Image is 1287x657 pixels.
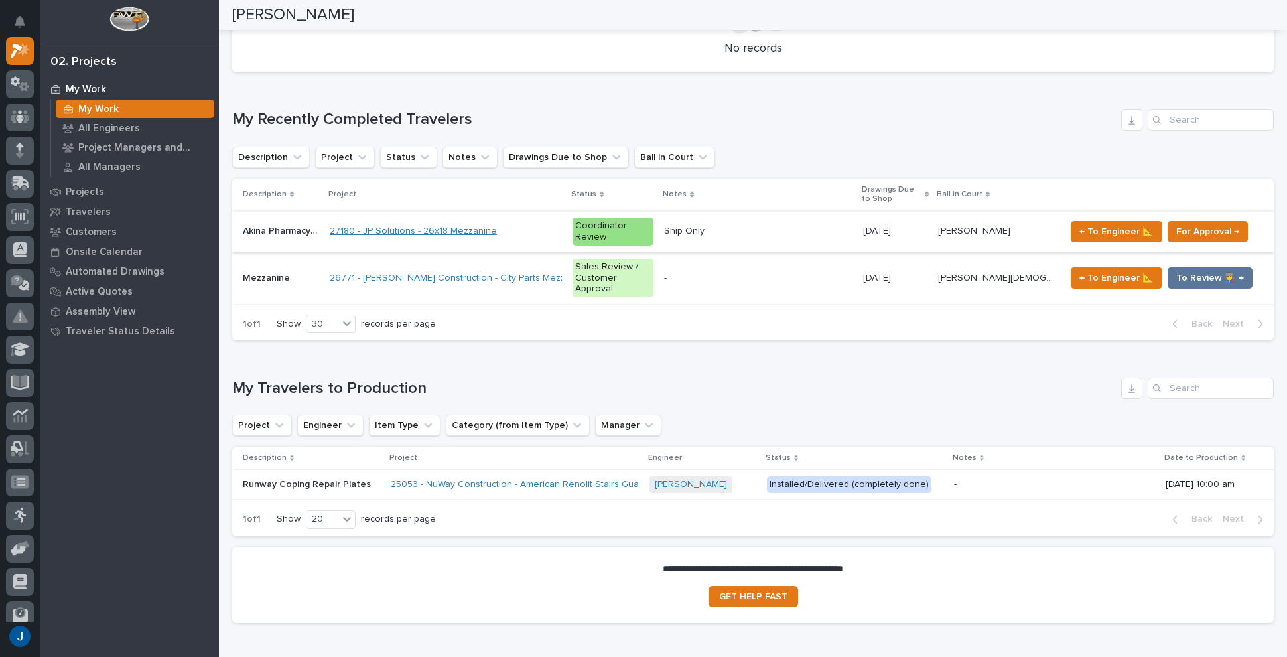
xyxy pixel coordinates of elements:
span: Back [1184,513,1212,525]
p: Ball in Court [937,187,982,202]
p: 1 of 1 [232,503,271,536]
div: 02. Projects [50,55,117,70]
h2: [PERSON_NAME] [232,5,354,25]
p: Onsite Calendar [66,246,143,258]
button: Ball in Court [634,147,715,168]
a: Project Managers and Engineers [51,138,219,157]
button: Back [1162,318,1217,330]
a: Customers [40,222,219,242]
button: Next [1217,513,1274,525]
p: Description [243,187,287,202]
p: Date to Production [1164,451,1238,465]
p: Description [243,451,287,465]
h1: My Recently Completed Travelers [232,110,1116,129]
span: For Approval → [1176,224,1239,240]
a: Projects [40,182,219,202]
p: Akina Pharmacy Mezzanine Addition [243,223,322,237]
tr: MezzanineMezzanine 26771 - [PERSON_NAME] Construction - City Parts Mezzanine Sales Review / Custo... [232,252,1274,305]
p: Status [766,451,791,465]
a: Automated Drawings [40,261,219,281]
span: ← To Engineer 📐 [1079,270,1154,286]
div: - [664,273,667,284]
div: Installed/Delivered (completely done) [767,476,931,493]
p: Notes [953,451,977,465]
input: Search [1148,110,1274,131]
p: Engineer [648,451,682,465]
a: My Work [51,100,219,118]
div: Sales Review / Customer Approval [573,259,653,297]
p: My Work [66,84,106,96]
a: Onsite Calendar [40,242,219,261]
p: Mezzanine [243,270,293,284]
p: Runway Coping Repair Plates [243,476,373,490]
a: Travelers [40,202,219,222]
p: 1 of 1 [232,308,271,340]
div: Notifications [17,16,34,37]
a: All Managers [51,157,219,176]
button: Status [380,147,437,168]
tr: Akina Pharmacy Mezzanine AdditionAkina Pharmacy Mezzanine Addition 27180 - JP Solutions - 26x18 M... [232,211,1274,252]
span: To Review 👨‍🏭 → [1176,270,1244,286]
p: Project Managers and Engineers [78,142,209,154]
button: Drawings Due to Shop [503,147,629,168]
div: Search [1148,378,1274,399]
p: Drawings Due to Shop [862,183,921,207]
button: Manager [595,415,661,436]
p: Projects [66,186,104,198]
button: Notifications [6,8,34,36]
button: users-avatar [6,622,34,650]
p: [DATE] [863,223,894,237]
p: Notes [663,187,687,202]
a: GET HELP FAST [709,586,798,607]
a: 25053 - NuWay Construction - American Renolit Stairs Guardrail and Roof Ladder [391,479,734,490]
button: Item Type [369,415,440,436]
span: Next [1223,513,1252,525]
p: Assembly View [66,306,135,318]
p: All Engineers [78,123,140,135]
div: Coordinator Review [573,218,653,246]
span: Next [1223,318,1252,330]
button: Next [1217,318,1274,330]
button: To Review 👨‍🏭 → [1168,267,1253,289]
img: Workspace Logo [109,7,149,31]
div: 30 [306,317,338,331]
span: GET HELP FAST [719,592,787,601]
a: 26771 - [PERSON_NAME] Construction - City Parts Mezzanine [330,273,589,284]
h1: My Travelers to Production [232,379,1116,398]
p: Project [389,451,417,465]
div: 20 [306,512,338,526]
button: ← To Engineer 📐 [1071,221,1162,242]
button: Category (from Item Type) [446,415,590,436]
a: [PERSON_NAME] [655,479,727,490]
p: No records [248,42,1258,56]
p: records per page [361,319,436,330]
p: Show [277,514,301,525]
a: Assembly View [40,301,219,321]
p: Status [571,187,596,202]
tr: Runway Coping Repair PlatesRunway Coping Repair Plates 25053 - NuWay Construction - American Reno... [232,470,1274,500]
p: Travelers [66,206,111,218]
a: Traveler Status Details [40,321,219,341]
a: Active Quotes [40,281,219,301]
span: Back [1184,318,1212,330]
p: [PERSON_NAME][DEMOGRAPHIC_DATA] [938,270,1057,284]
p: Project [328,187,356,202]
div: - [954,479,957,490]
button: Notes [442,147,498,168]
p: My Work [78,104,119,115]
button: For Approval → [1168,221,1248,242]
p: Customers [66,226,117,238]
p: Show [277,319,301,330]
div: Ship Only [664,226,705,237]
p: Traveler Status Details [66,326,175,338]
button: Description [232,147,310,168]
button: Project [315,147,375,168]
a: My Work [40,79,219,99]
a: 27180 - JP Solutions - 26x18 Mezzanine [330,226,497,237]
button: ← To Engineer 📐 [1071,267,1162,289]
p: All Managers [78,161,141,173]
a: All Engineers [51,119,219,137]
p: Weston Hochstetler [938,223,1013,237]
span: ← To Engineer 📐 [1079,224,1154,240]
